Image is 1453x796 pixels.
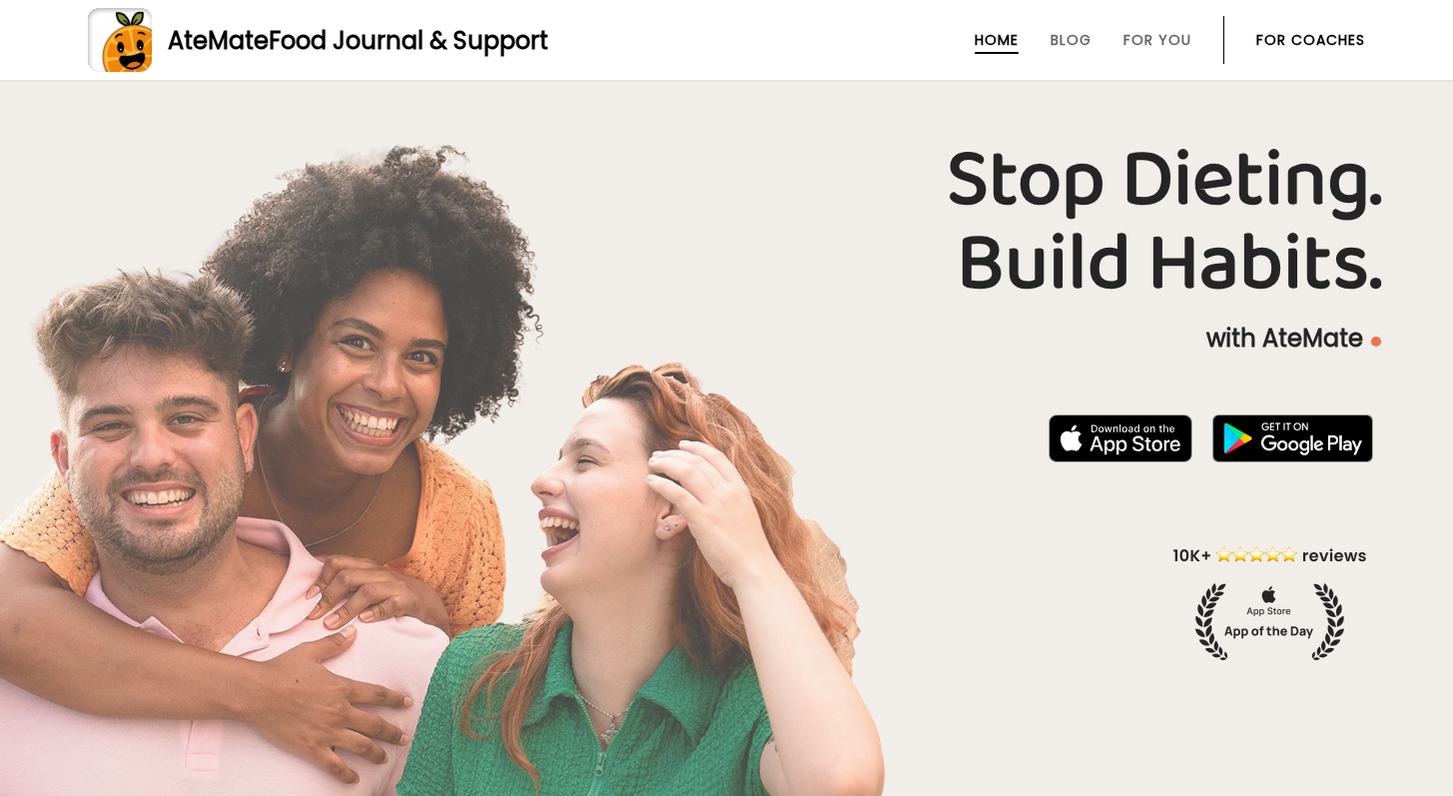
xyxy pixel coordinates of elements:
a: For Coaches [1256,32,1365,48]
a: Home [975,32,1019,48]
span: Food Journal & Support [269,24,548,57]
a: For You [1123,32,1191,48]
a: AteMateFood Journal & Support [88,8,1365,72]
img: home-hero-appoftheday.png [1158,543,1381,660]
div: AteMate [152,23,548,58]
img: badge-download-apple.svg [1049,414,1192,462]
p: with AteMate [72,323,1381,355]
a: Blog [1051,32,1091,48]
h1: Stop Dieting. Build Habits. [72,139,1381,307]
img: badge-download-google.png [1212,414,1373,462]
